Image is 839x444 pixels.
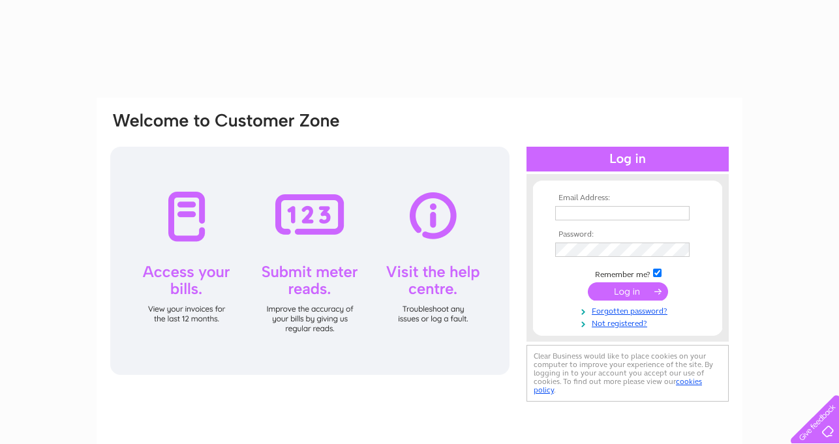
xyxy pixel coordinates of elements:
[555,304,703,316] a: Forgotten password?
[552,230,703,239] th: Password:
[526,345,729,402] div: Clear Business would like to place cookies on your computer to improve your experience of the sit...
[555,316,703,329] a: Not registered?
[552,194,703,203] th: Email Address:
[588,282,668,301] input: Submit
[534,377,702,394] a: cookies policy
[552,267,703,280] td: Remember me?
